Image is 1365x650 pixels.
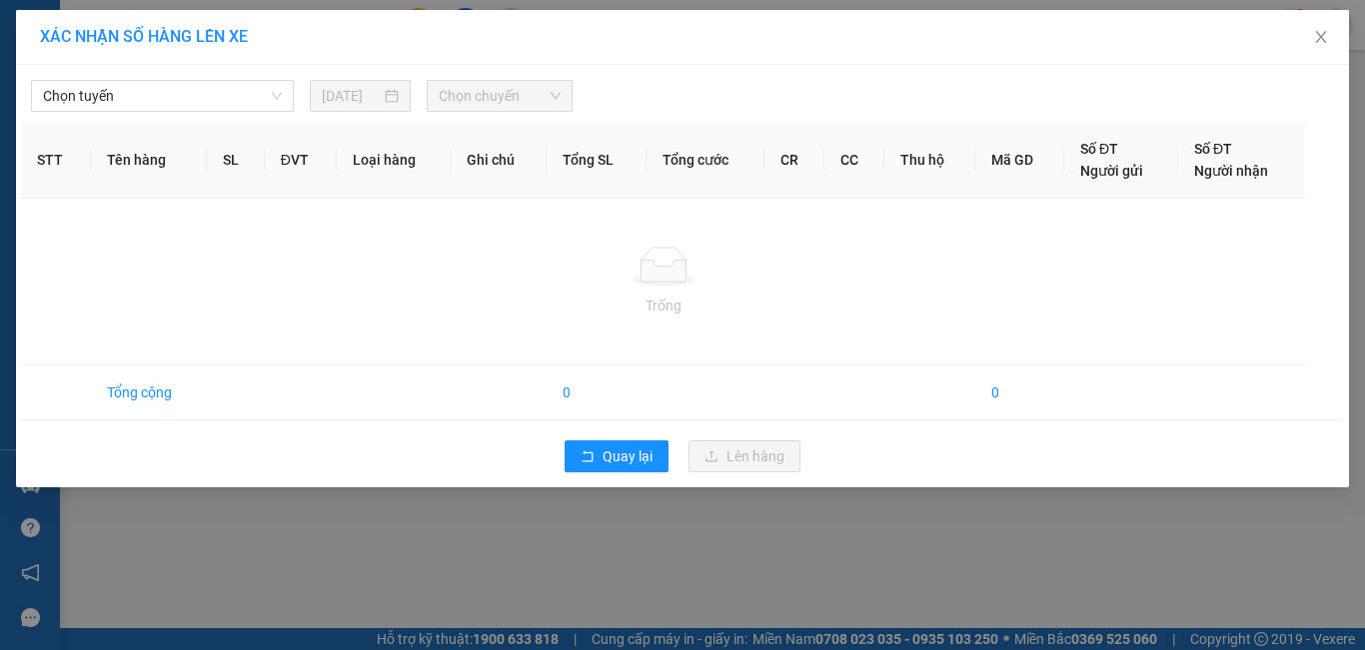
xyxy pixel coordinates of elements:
[1313,29,1329,45] span: close
[40,27,248,46] span: XÁC NHẬN SỐ HÀNG LÊN XE
[43,81,282,111] span: Chọn tuyến
[547,122,647,199] th: Tổng SL
[37,295,1289,317] div: Trống
[6,129,210,141] span: [PERSON_NAME]:
[158,60,275,85] span: 01 Võ Văn Truyện, KP.1, Phường 2
[265,122,337,199] th: ĐVT
[764,122,824,199] th: CR
[824,122,884,199] th: CC
[54,108,245,124] span: -----------------------------------------
[565,440,669,472] button: rollbackQuay lại
[207,122,265,199] th: SL
[1080,163,1143,179] span: Người gửi
[603,445,653,467] span: Quay lại
[439,81,562,111] span: Chọn chuyến
[91,365,208,420] td: Tổng cộng
[884,122,975,199] th: Thu hộ
[647,122,764,199] th: Tổng cước
[1080,141,1118,157] span: Số ĐT
[975,122,1064,199] th: Mã GD
[158,32,269,57] span: Bến xe [GEOGRAPHIC_DATA]
[1293,10,1349,66] button: Close
[581,449,595,465] span: rollback
[44,145,122,157] span: 05:07:32 [DATE]
[21,122,91,199] th: STT
[688,440,800,472] button: uploadLên hàng
[547,365,647,420] td: 0
[975,365,1064,420] td: 0
[6,145,122,157] span: In ngày:
[158,11,274,28] strong: ĐỒNG PHƯỚC
[1194,163,1268,179] span: Người nhận
[451,122,547,199] th: Ghi chú
[91,122,208,199] th: Tên hàng
[322,85,380,107] input: 12/08/2025
[1194,141,1232,157] span: Số ĐT
[337,122,451,199] th: Loại hàng
[100,127,210,142] span: VPPD1208250001
[158,89,245,101] span: Hotline: 19001152
[7,12,96,100] img: logo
